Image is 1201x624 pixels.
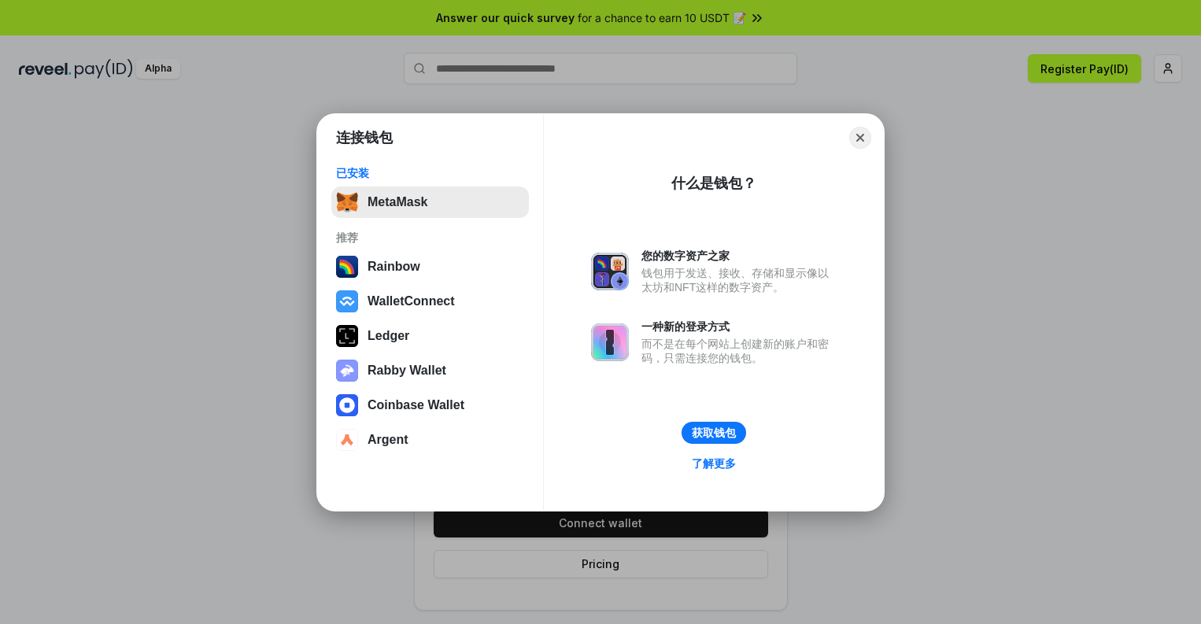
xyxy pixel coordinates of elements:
div: 钱包用于发送、接收、存储和显示像以太坊和NFT这样的数字资产。 [641,266,837,294]
img: svg+xml,%3Csvg%20fill%3D%22none%22%20height%3D%2233%22%20viewBox%3D%220%200%2035%2033%22%20width%... [336,191,358,213]
img: svg+xml,%3Csvg%20width%3D%2228%22%20height%3D%2228%22%20viewBox%3D%220%200%2028%2028%22%20fill%3D... [336,394,358,416]
div: 您的数字资产之家 [641,249,837,263]
div: Coinbase Wallet [368,398,464,412]
div: 什么是钱包？ [671,174,756,193]
img: svg+xml,%3Csvg%20xmlns%3D%22http%3A%2F%2Fwww.w3.org%2F2000%2Fsvg%22%20fill%3D%22none%22%20viewBox... [591,323,629,361]
button: 获取钱包 [682,422,746,444]
button: WalletConnect [331,286,529,317]
img: svg+xml,%3Csvg%20width%3D%22120%22%20height%3D%22120%22%20viewBox%3D%220%200%20120%20120%22%20fil... [336,256,358,278]
button: Argent [331,424,529,456]
div: 推荐 [336,231,524,245]
h1: 连接钱包 [336,128,393,147]
div: Argent [368,433,408,447]
button: MetaMask [331,186,529,218]
img: svg+xml,%3Csvg%20width%3D%2228%22%20height%3D%2228%22%20viewBox%3D%220%200%2028%2028%22%20fill%3D... [336,290,358,312]
div: MetaMask [368,195,427,209]
img: svg+xml,%3Csvg%20xmlns%3D%22http%3A%2F%2Fwww.w3.org%2F2000%2Fsvg%22%20width%3D%2228%22%20height%3... [336,325,358,347]
img: svg+xml,%3Csvg%20xmlns%3D%22http%3A%2F%2Fwww.w3.org%2F2000%2Fsvg%22%20fill%3D%22none%22%20viewBox... [591,253,629,290]
img: svg+xml,%3Csvg%20width%3D%2228%22%20height%3D%2228%22%20viewBox%3D%220%200%2028%2028%22%20fill%3D... [336,429,358,451]
div: Rabby Wallet [368,364,446,378]
div: 了解更多 [692,456,736,471]
button: Coinbase Wallet [331,390,529,421]
div: 获取钱包 [692,426,736,440]
button: Ledger [331,320,529,352]
div: Ledger [368,329,409,343]
div: Rainbow [368,260,420,274]
button: Rabby Wallet [331,355,529,386]
button: Close [849,127,871,149]
div: 已安装 [336,166,524,180]
div: 一种新的登录方式 [641,319,837,334]
button: Rainbow [331,251,529,282]
div: 而不是在每个网站上创建新的账户和密码，只需连接您的钱包。 [641,337,837,365]
a: 了解更多 [682,453,745,474]
img: svg+xml,%3Csvg%20xmlns%3D%22http%3A%2F%2Fwww.w3.org%2F2000%2Fsvg%22%20fill%3D%22none%22%20viewBox... [336,360,358,382]
div: WalletConnect [368,294,455,308]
